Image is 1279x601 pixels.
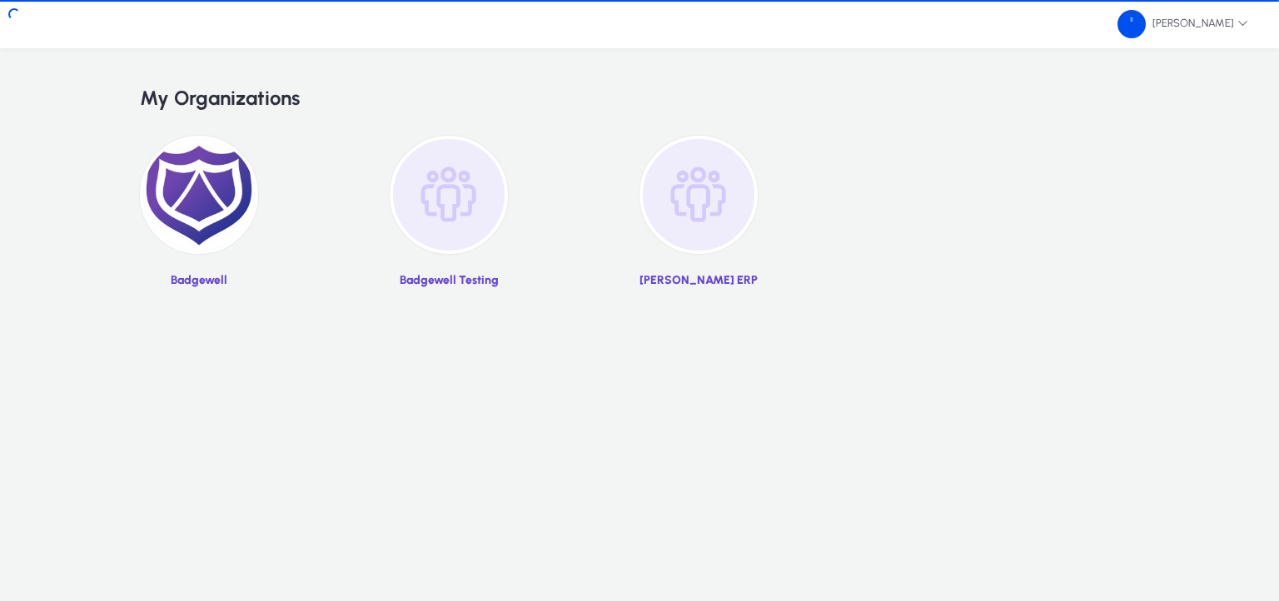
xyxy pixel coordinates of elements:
[1104,9,1262,39] button: [PERSON_NAME]
[390,274,508,288] p: Badgewell Testing
[1117,10,1248,38] span: [PERSON_NAME]
[639,136,758,254] img: organization-placeholder.png
[140,274,258,288] p: Badgewell
[639,136,758,300] a: [PERSON_NAME] ERP
[140,136,258,254] img: 2.png
[140,136,258,300] a: Badgewell
[390,136,508,300] a: Badgewell Testing
[390,136,508,254] img: organization-placeholder.png
[1117,10,1146,38] img: 49.png
[140,87,1139,111] h2: My Organizations
[639,274,758,288] p: [PERSON_NAME] ERP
